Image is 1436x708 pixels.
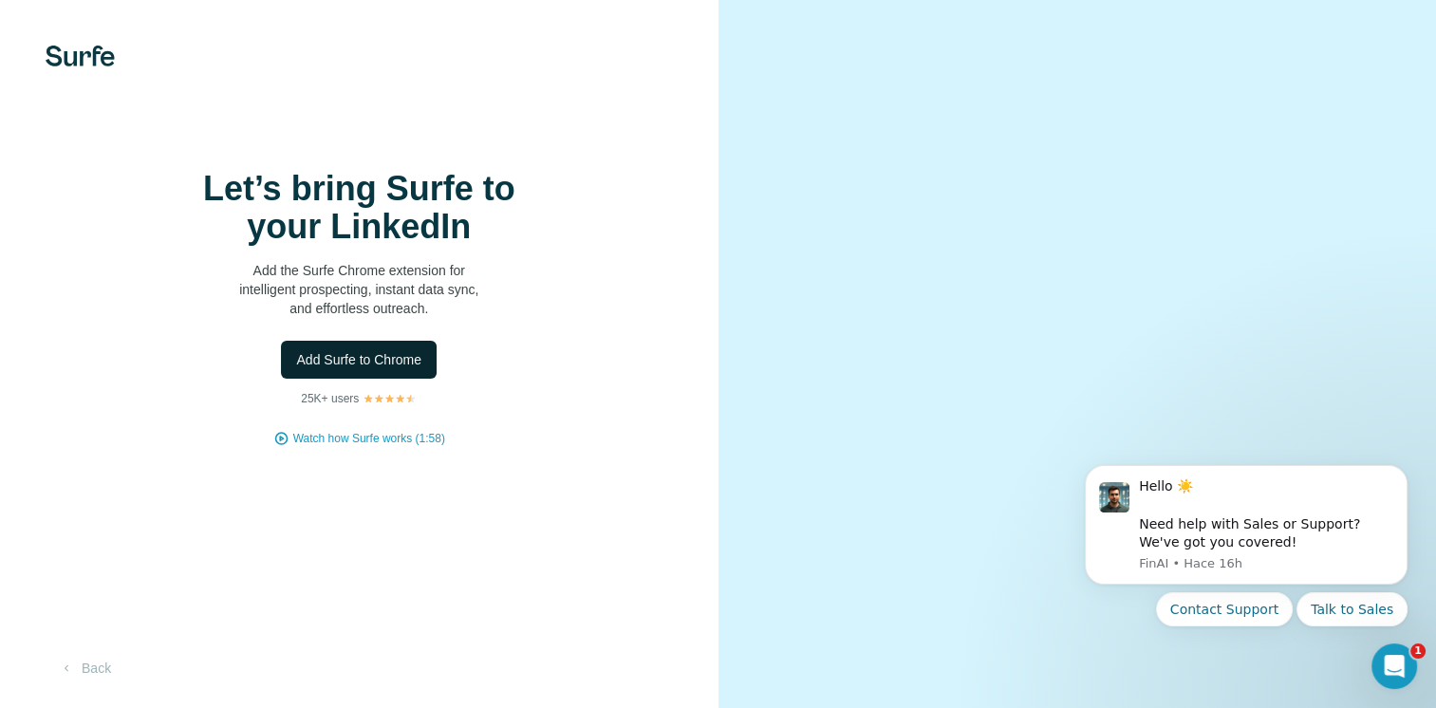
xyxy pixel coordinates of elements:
img: Rating Stars [363,393,417,404]
button: Add Surfe to Chrome [281,341,437,379]
iframe: Intercom live chat [1371,643,1417,689]
span: 1 [1410,643,1426,659]
p: 25K+ users [301,390,359,407]
button: Watch how Surfe works (1:58) [293,430,445,447]
p: Add the Surfe Chrome extension for intelligent prospecting, instant data sync, and effortless out... [169,261,549,318]
img: Surfe's logo [46,46,115,66]
button: Back [46,651,124,685]
h1: Let’s bring Surfe to your LinkedIn [169,170,549,246]
span: Add Surfe to Chrome [296,350,421,369]
iframe: Intercom notifications mensaje [1056,442,1436,699]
